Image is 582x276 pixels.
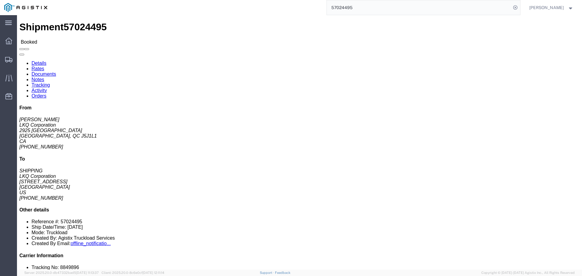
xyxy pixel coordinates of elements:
span: [DATE] 11:13:37 [76,271,99,274]
button: [PERSON_NAME] [529,4,574,11]
span: [DATE] 12:11:14 [142,271,164,274]
img: logo [4,3,47,12]
input: Search for shipment number, reference number [327,0,511,15]
iframe: FS Legacy Container [17,15,582,270]
a: Feedback [275,271,290,274]
a: Support [260,271,275,274]
span: Copyright © [DATE]-[DATE] Agistix Inc., All Rights Reserved [481,270,575,275]
span: Douglas Harris [529,4,564,11]
span: Server: 2025.20.0-db47332bad5 [24,271,99,274]
span: Client: 2025.20.0-8c6e0cf [102,271,164,274]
